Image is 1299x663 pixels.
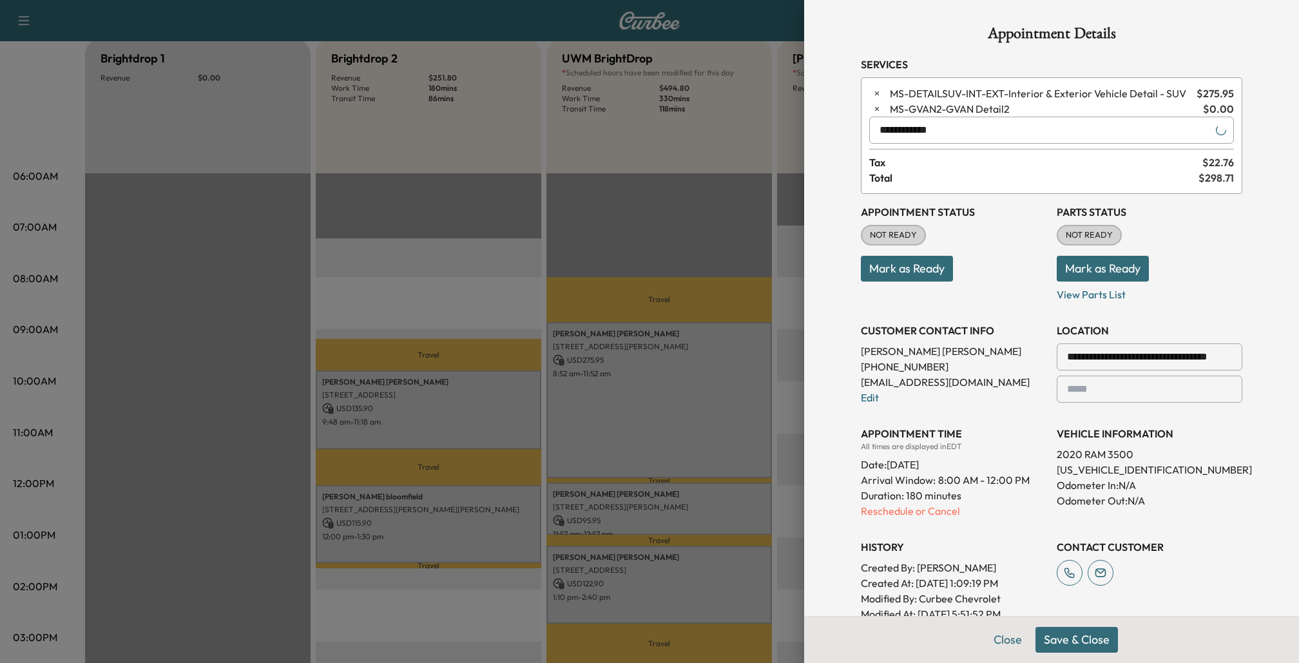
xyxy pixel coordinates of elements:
span: Total [869,170,1198,186]
span: NOT READY [1058,229,1121,242]
h3: VEHICLE INFORMATION [1057,426,1242,441]
h3: CUSTOMER CONTACT INFO [861,323,1046,338]
button: Close [985,627,1030,653]
p: Created By : [PERSON_NAME] [861,560,1046,575]
p: Reschedule or Cancel [861,503,1046,519]
p: Modified By : Curbee Chevrolet [861,591,1046,606]
button: Mark as Ready [1057,256,1149,282]
p: [PERSON_NAME] [PERSON_NAME] [861,343,1046,359]
span: $ 0.00 [1203,101,1234,117]
p: View Parts List [1057,282,1242,302]
h1: Appointment Details [861,26,1242,46]
h3: Services [861,57,1242,72]
span: GVAN Detail2 [890,101,1198,117]
p: Odometer In: N/A [1057,477,1242,493]
span: Tax [869,155,1202,170]
p: [US_VEHICLE_IDENTIFICATION_NUMBER] [1057,462,1242,477]
p: Odometer Out: N/A [1057,493,1242,508]
h3: APPOINTMENT TIME [861,426,1046,441]
p: 2020 RAM 3500 [1057,447,1242,462]
p: [EMAIL_ADDRESS][DOMAIN_NAME] [861,374,1046,390]
p: Created At : [DATE] 1:09:19 PM [861,575,1046,591]
span: $ 298.71 [1198,170,1234,186]
p: Modified At : [DATE] 5:51:52 PM [861,606,1046,622]
button: Save & Close [1035,627,1118,653]
h3: Parts Status [1057,204,1242,220]
span: $ 275.95 [1197,86,1234,101]
span: 8:00 AM - 12:00 PM [938,472,1030,488]
a: Edit [861,391,879,404]
span: Interior & Exterior Vehicle Detail - SUV [890,86,1191,101]
p: [PHONE_NUMBER] [861,359,1046,374]
span: $ 22.76 [1202,155,1234,170]
div: Date: [DATE] [861,452,1046,472]
button: Mark as Ready [861,256,953,282]
div: All times are displayed in EDT [861,441,1046,452]
h3: Appointment Status [861,204,1046,220]
h3: CONTACT CUSTOMER [1057,539,1242,555]
p: Duration: 180 minutes [861,488,1046,503]
h3: LOCATION [1057,323,1242,338]
span: NOT READY [862,229,925,242]
p: Arrival Window: [861,472,1046,488]
h3: History [861,539,1046,555]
